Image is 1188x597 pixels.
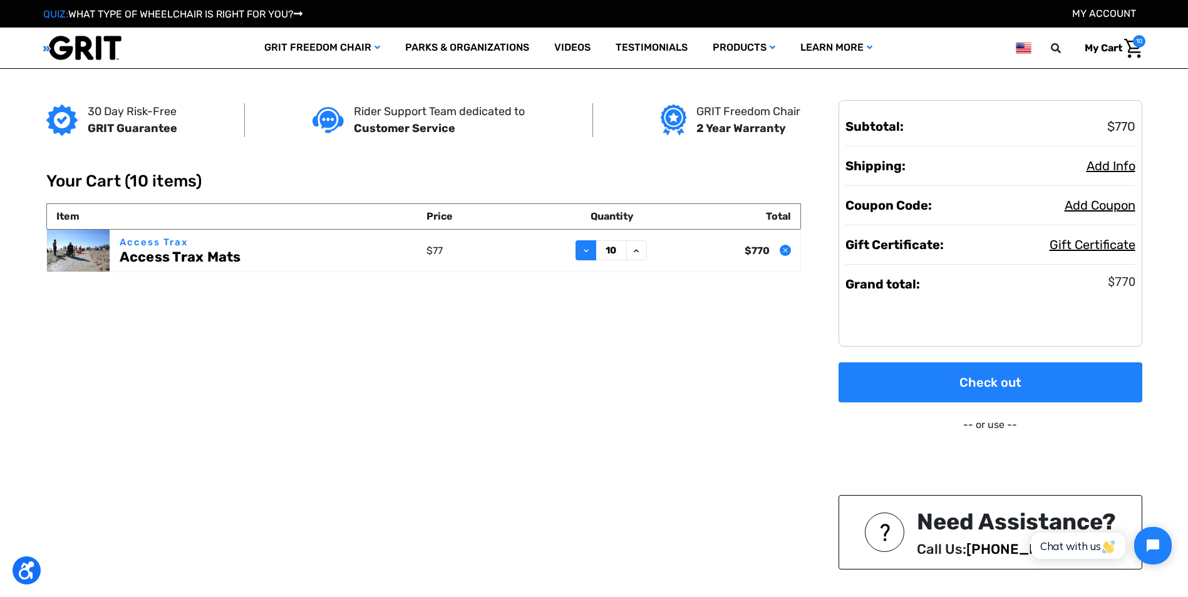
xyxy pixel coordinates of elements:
[423,204,549,230] th: Price
[596,240,627,261] input: Access Trax Mats
[917,505,1115,539] div: Need Assistance?
[393,28,542,68] a: Parks & Organizations
[1087,158,1135,173] span: Add Info
[845,158,906,173] strong: Shipping:
[1065,196,1135,215] button: Add Coupon
[780,245,791,256] button: Remove Access Trax Mats from cart
[1085,42,1122,54] span: My Cart
[549,204,675,230] th: Quantity
[312,107,344,133] img: Customer service
[426,245,443,257] span: $77
[674,204,800,230] th: Total
[839,362,1142,402] a: Check out
[88,103,177,120] p: 30 Day Risk-Free
[43,8,302,20] a: QUIZ:WHAT TYPE OF WHEELCHAIR IS RIGHT FOR YOU?
[839,417,1142,432] p: -- or use --
[917,539,1115,559] p: Call Us:
[845,198,932,213] strong: Coupon Code:
[661,105,686,136] img: Grit freedom
[1087,156,1135,175] button: Add Info
[1124,39,1142,58] img: Cart
[1072,8,1136,19] a: Account
[43,35,121,61] img: GRIT All-Terrain Wheelchair and Mobility Equipment
[966,541,1093,558] a: [PHONE_NUMBER]
[839,442,1142,467] iframe: PayPal-paypal
[845,119,904,134] strong: Subtotal:
[354,103,525,120] p: Rider Support Team dedicated to
[88,121,177,135] strong: GRIT Guarantee
[700,28,788,68] a: Products
[1050,235,1135,254] button: Gift Certificate
[46,105,78,136] img: GRIT Guarantee
[354,121,455,135] strong: Customer Service
[542,28,603,68] a: Videos
[46,204,423,230] th: Item
[1017,516,1182,575] iframe: Tidio Chat
[1075,35,1145,61] a: Cart with 10 items
[1108,274,1135,289] span: $770
[603,28,700,68] a: Testimonials
[1107,119,1135,134] span: $770
[120,235,421,250] p: Access Trax
[788,28,885,68] a: Learn More
[1056,35,1075,61] input: Search
[845,237,944,252] strong: Gift Certificate:
[865,513,904,552] img: NEED ASSISTANCE
[46,171,1142,191] h1: Your Cart (10 items)
[1016,40,1031,56] img: us.png
[43,8,68,20] span: QUIZ:
[696,103,800,120] p: GRIT Freedom Chair
[120,249,241,265] a: Access Trax Mats
[1133,35,1145,48] span: 10
[845,277,920,292] strong: Grand total:
[252,28,393,68] a: GRIT Freedom Chair
[745,245,770,257] strong: $770
[696,121,786,135] strong: 2 Year Warranty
